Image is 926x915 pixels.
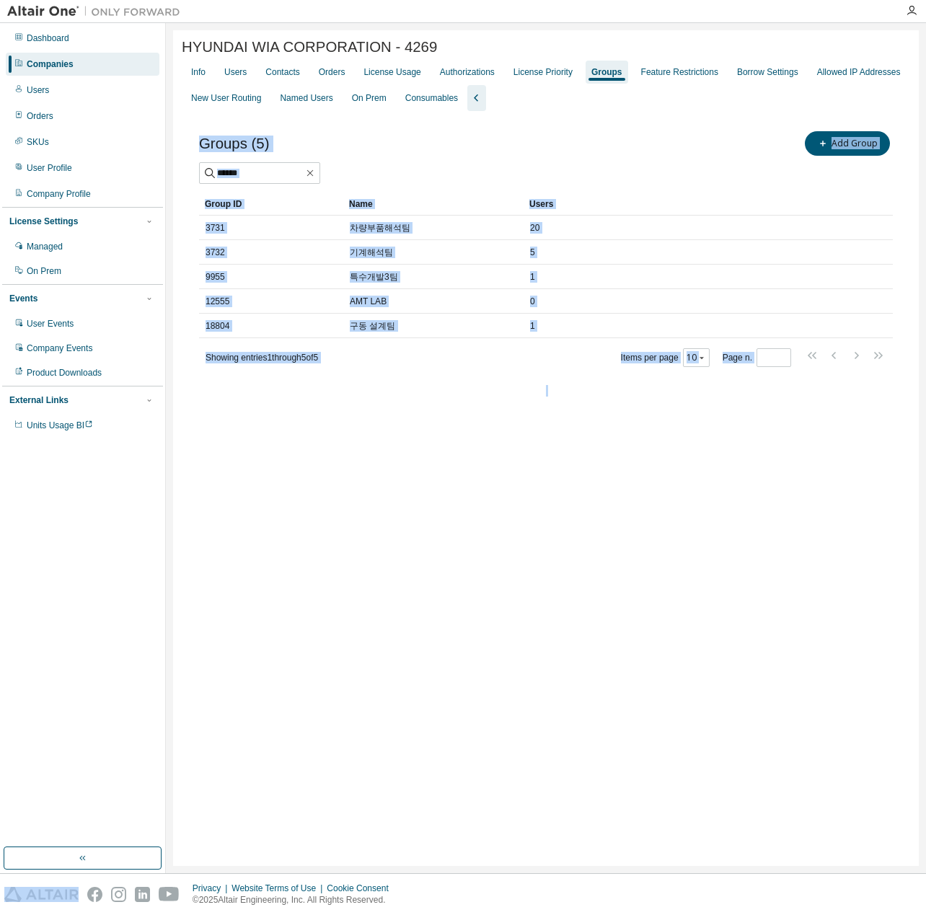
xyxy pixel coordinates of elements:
div: Allowed IP Addresses [817,66,901,78]
img: Altair One [7,4,188,19]
span: Items per page [621,348,710,367]
span: 5 [530,247,535,258]
div: On Prem [352,92,387,104]
div: Website Terms of Use [231,883,327,894]
div: Named Users [280,92,332,104]
div: Orders [319,66,345,78]
div: Users [27,84,49,96]
div: License Priority [513,66,573,78]
div: Info [191,66,206,78]
img: instagram.svg [111,887,126,902]
div: Users [529,193,852,216]
div: Users [224,66,247,78]
div: Contacts [265,66,299,78]
a: 3731 [206,222,225,234]
img: altair_logo.svg [4,887,79,902]
div: Consumables [405,92,458,104]
div: SKUs [27,136,49,148]
span: 1 [530,320,535,332]
a: 3732 [206,247,225,258]
div: Group ID [205,193,338,216]
span: Showing entries 1 through 5 of 5 [206,353,318,363]
span: Groups (5) [199,136,269,152]
img: facebook.svg [87,887,102,902]
div: Cookie Consent [327,883,397,894]
p: © 2025 Altair Engineering, Inc. All Rights Reserved. [193,894,397,906]
div: User Profile [27,162,72,174]
a: 9955 [206,271,225,283]
a: 12555 [206,296,229,307]
div: Product Downloads [27,367,102,379]
div: Events [9,293,38,304]
div: Borrow Settings [737,66,798,78]
div: Name [349,193,518,216]
div: Dashboard [27,32,69,44]
div: License Usage [363,66,420,78]
button: Add Group [805,131,890,156]
div: Feature Restrictions [641,66,718,78]
div: Authorizations [440,66,495,78]
span: 특수개발3팀 [350,271,398,283]
div: User Events [27,318,74,330]
span: 차량부품해석팀 [350,222,410,234]
button: 10 [687,352,706,363]
div: New User Routing [191,92,261,104]
span: AMT LAB [350,296,387,307]
span: 구동 설계팀 [350,320,395,332]
span: 1 [530,271,535,283]
span: Units Usage BI [27,420,93,430]
div: Groups [591,66,622,78]
span: Page n. [723,348,791,367]
div: External Links [9,394,69,406]
div: Orders [27,110,53,122]
div: Company Events [27,342,92,354]
img: linkedin.svg [135,887,150,902]
div: License Settings [9,216,78,227]
div: Managed [27,241,63,252]
div: Company Profile [27,188,91,200]
a: 18804 [206,320,229,332]
span: 0 [530,296,535,307]
img: youtube.svg [159,887,180,902]
div: Companies [27,58,74,70]
div: On Prem [27,265,61,277]
div: Privacy [193,883,231,894]
span: 20 [530,222,539,234]
span: 기계해석팀 [350,247,393,258]
span: HYUNDAI WIA CORPORATION - 4269 [182,39,437,56]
